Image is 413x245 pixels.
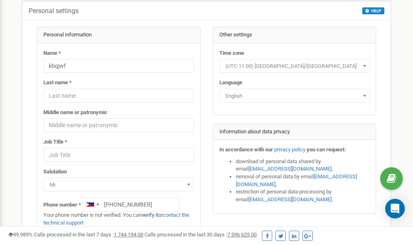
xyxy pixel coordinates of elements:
[219,146,273,153] strong: In accordance with our
[219,79,242,87] label: Language
[248,196,332,202] a: [EMAIL_ADDRESS][DOMAIN_NAME]
[219,89,370,103] span: English
[29,7,79,15] h5: Personal settings
[222,90,367,102] span: English
[248,166,332,172] a: [EMAIL_ADDRESS][DOMAIN_NAME]
[43,148,194,162] input: Job Title
[219,49,244,57] label: Time zone
[307,146,346,153] strong: you can request:
[219,59,370,73] span: (UTC-11:00) Pacific/Midway
[34,232,143,238] span: Calls processed in the last 7 days :
[362,7,384,14] button: HELP
[222,61,367,72] span: (UTC-11:00) Pacific/Midway
[8,232,33,238] span: 99,989%
[43,168,67,176] label: Salutation
[385,199,405,218] div: Open Intercom Messenger
[43,212,189,226] a: contact the technical support
[274,146,305,153] a: privacy policy
[43,201,81,209] label: Phone number *
[213,27,376,43] div: Other settings
[227,232,257,238] u: 7 596 625,00
[43,211,194,227] p: Your phone number is not verified. You can or
[43,178,194,191] span: Mr.
[43,79,72,87] label: Last name *
[144,232,257,238] span: Calls processed in the last 30 days :
[43,49,61,57] label: Name *
[236,173,357,187] a: [EMAIL_ADDRESS][DOMAIN_NAME]
[236,158,370,173] li: download of personal data shared by email ,
[142,212,158,218] a: verify it
[83,198,102,211] div: Telephone country code
[82,198,180,211] input: +1-800-555-55-55
[43,59,194,73] input: Name
[46,179,191,191] span: Mr.
[43,89,194,103] input: Last name
[236,188,370,203] li: restriction of personal data processing by email .
[236,173,370,188] li: removal of personal data by email ,
[37,27,200,43] div: Personal information
[114,232,143,238] u: 1 744 194,00
[43,118,194,132] input: Middle name or patronymic
[213,124,376,140] div: Information about data privacy
[43,109,107,117] label: Middle name or patronymic
[43,138,67,146] label: Job Title *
